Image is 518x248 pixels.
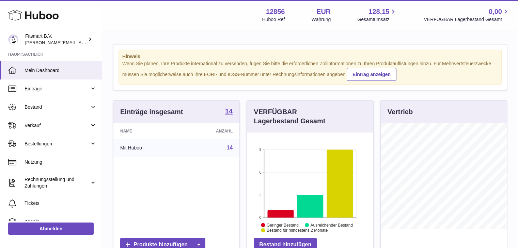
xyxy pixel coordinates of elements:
[267,228,328,233] text: Bestand für mindestens 2 Monate
[260,193,262,197] text: 3
[25,33,87,46] div: Fitsmart B.V.
[316,7,331,16] strong: EUR
[388,107,413,117] h3: Vertrieb
[25,122,90,129] span: Verkauf
[357,16,397,23] span: Gesamtumsatz
[225,108,233,114] strong: 14
[357,7,397,23] a: 128,15 Gesamtumsatz
[260,215,262,219] text: 0
[368,7,389,16] span: 128,15
[260,147,262,152] text: 9
[181,123,239,139] th: Anzahl
[311,223,353,227] text: Ausreichender Bestand
[347,68,396,81] a: Eintrag anzeigen
[25,141,90,147] span: Bestellungen
[225,108,233,116] a: 14
[8,223,94,235] a: Abmelden
[113,123,181,139] th: Name
[25,159,97,165] span: Nutzung
[262,16,285,23] div: Huboo Ref
[266,7,285,16] strong: 12856
[424,7,510,23] a: 0,00 VERFÜGBAR Lagerbestand Gesamt
[254,107,342,126] h3: VERFÜGBAR Lagerbestand Gesamt
[25,40,137,45] span: [PERSON_NAME][EMAIL_ADDRESS][DOMAIN_NAME]
[260,170,262,174] text: 6
[25,218,97,225] span: Kanäle
[489,7,502,16] span: 0,00
[25,176,90,189] span: Rechnungsstellung und Zahlungen
[113,139,181,157] td: Mit Huboo
[312,16,331,23] div: Währung
[227,145,233,150] a: 14
[25,86,90,92] span: Einträge
[424,16,510,23] span: VERFÜGBAR Lagerbestand Gesamt
[25,104,90,110] span: Bestand
[25,67,97,74] span: Mein Dashboard
[122,60,498,81] div: Wenn Sie planen, Ihre Produkte international zu versenden, fügen Sie bitte die erforderlichen Zol...
[267,223,299,227] text: Geringer Bestand
[120,107,183,117] h3: Einträge insgesamt
[8,34,18,45] img: jonathan@leaderoo.com
[25,200,97,207] span: Tickets
[122,53,498,60] strong: Hinweis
